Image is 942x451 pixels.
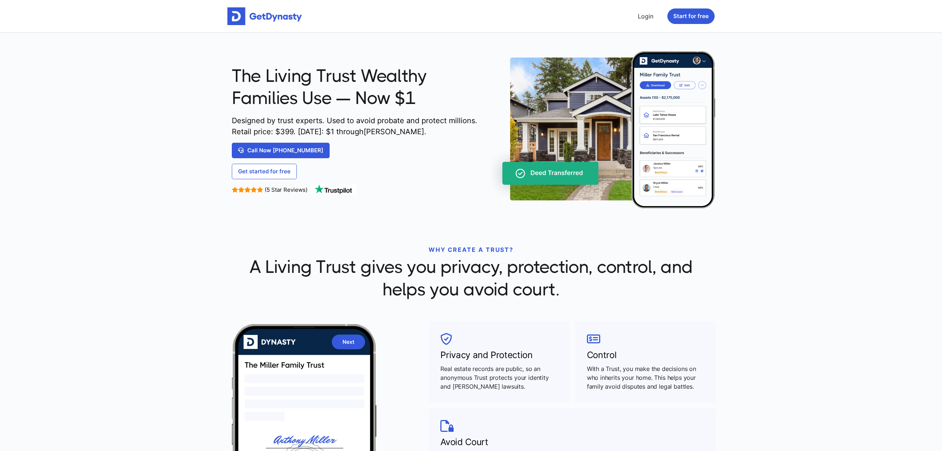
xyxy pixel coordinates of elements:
p: With a Trust, you make the decisions on who inherits your home. This helps your family avoid disp... [587,364,704,391]
h3: Avoid Court [440,436,704,449]
img: Get started for free with Dynasty Trust Company [227,7,302,25]
span: (5 Star Reviews) [265,186,307,193]
span: The Living Trust Wealthy Families Use — Now $1 [232,65,481,110]
p: Real estate records are public, so an anonymous Trust protects your identity and [PERSON_NAME] la... [440,364,557,391]
p: WHY CREATE A TRUST? [232,245,710,254]
img: trust-on-cellphone [486,51,716,208]
h3: Control [587,348,704,362]
span: A Living Trust gives you privacy, protection, control, and helps you avoid court. [232,256,710,301]
a: Get started for free [232,164,297,179]
a: Login [635,9,656,24]
h3: Privacy and Protection [440,348,557,362]
img: TrustPilot Logo [309,185,357,195]
span: Designed by trust experts. Used to avoid probate and protect millions. Retail price: $ 399 . [DAT... [232,115,481,137]
a: Call Now [PHONE_NUMBER] [232,143,330,158]
button: Start for free [667,8,715,24]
